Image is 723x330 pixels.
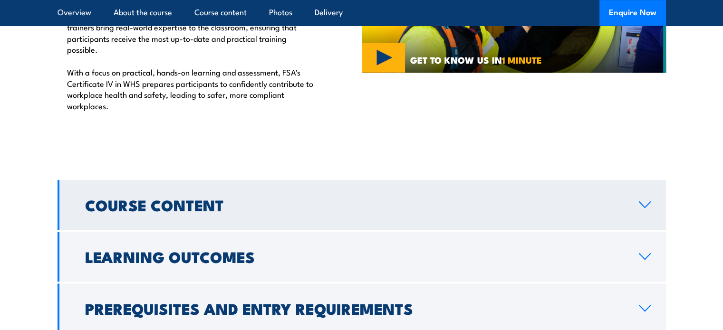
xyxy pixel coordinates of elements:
a: Learning Outcomes [58,232,666,282]
h2: Learning Outcomes [85,250,624,263]
p: With a focus on practical, hands-on learning and assessment, FSA's Certificate IV in WHS prepares... [67,66,318,111]
a: Course Content [58,180,666,230]
h2: Course Content [85,198,624,211]
strong: 1 MINUTE [502,53,542,66]
span: GET TO KNOW US IN [410,56,542,64]
h2: Prerequisites and Entry Requirements [85,302,624,315]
